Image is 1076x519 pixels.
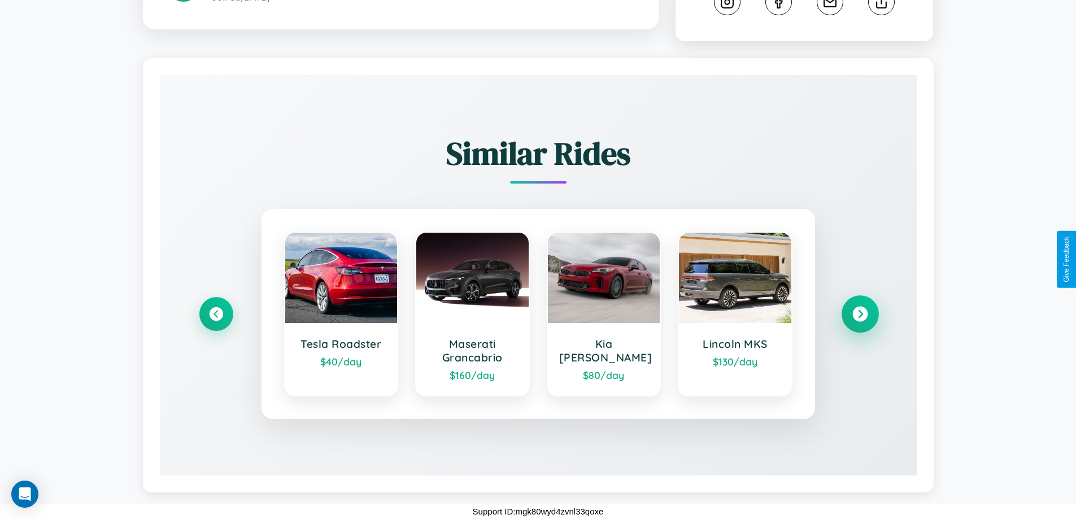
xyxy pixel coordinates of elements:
div: $ 130 /day [690,355,780,368]
h3: Kia [PERSON_NAME] [559,337,649,364]
a: Tesla Roadster$40/day [284,232,399,396]
h3: Tesla Roadster [297,337,386,351]
h2: Similar Rides [199,132,877,175]
div: Give Feedback [1062,237,1070,282]
p: Support ID: mgk80wyd4zvnl33qoxe [473,504,604,519]
h3: Maserati Grancabrio [428,337,517,364]
a: Lincoln MKS$130/day [678,232,792,396]
a: Maserati Grancabrio$160/day [415,232,530,396]
div: $ 160 /day [428,369,517,381]
div: $ 80 /day [559,369,649,381]
div: $ 40 /day [297,355,386,368]
a: Kia [PERSON_NAME]$80/day [547,232,661,396]
h3: Lincoln MKS [690,337,780,351]
div: Open Intercom Messenger [11,481,38,508]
